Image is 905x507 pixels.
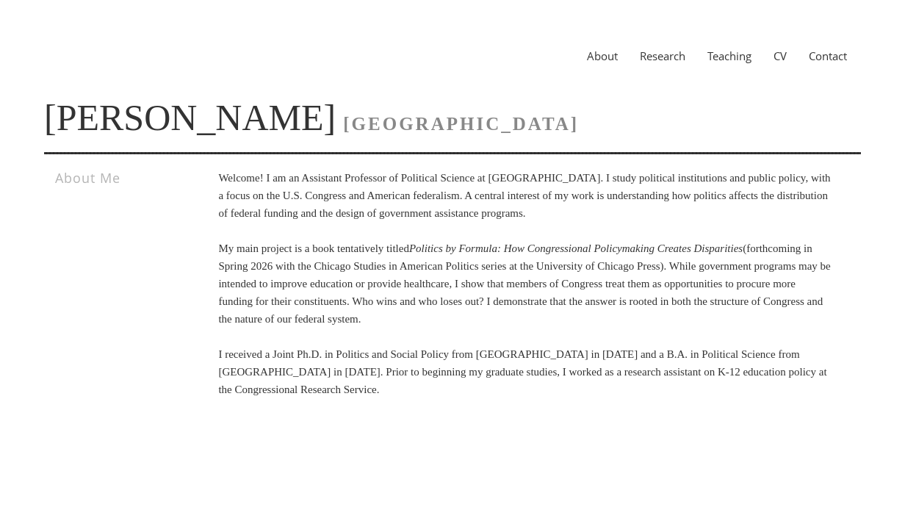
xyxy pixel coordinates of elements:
[343,114,579,134] span: [GEOGRAPHIC_DATA]
[798,48,858,63] a: Contact
[44,97,336,138] a: [PERSON_NAME]
[218,169,831,398] p: Welcome! I am an Assistant Professor of Political Science at [GEOGRAPHIC_DATA]. I study political...
[696,48,762,63] a: Teaching
[576,48,629,63] a: About
[409,242,743,254] i: Politics by Formula: How Congressional Policymaking Creates Disparities
[629,48,696,63] a: Research
[762,48,798,63] a: CV
[55,169,178,187] h3: About Me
